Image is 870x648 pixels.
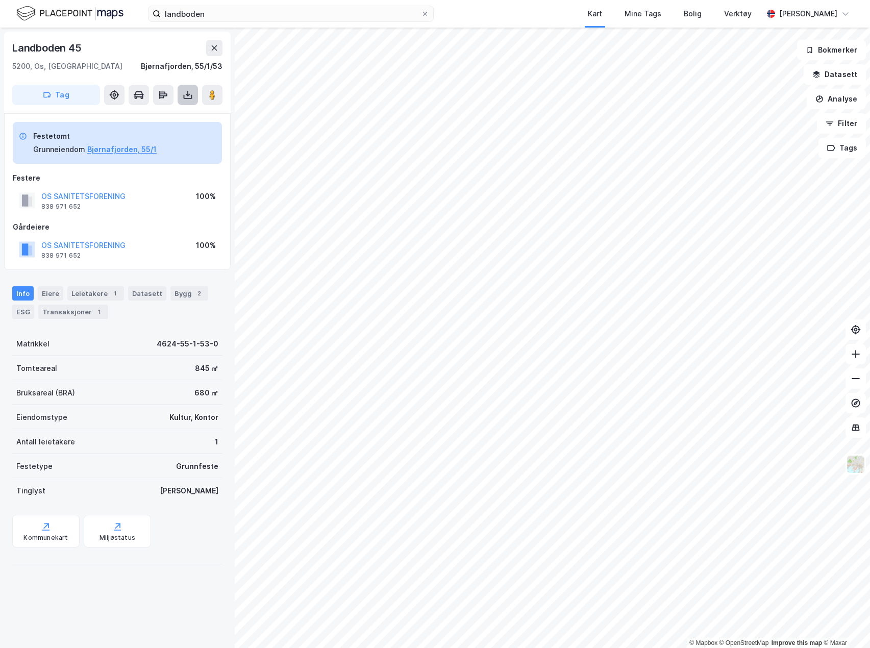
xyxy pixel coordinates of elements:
a: OpenStreetMap [719,639,769,646]
div: Bygg [170,286,208,301]
div: 4624-55-1-53-0 [157,338,218,350]
div: Datasett [128,286,166,301]
div: Info [12,286,34,301]
div: Miljøstatus [100,534,135,542]
div: Bolig [684,8,702,20]
button: Tag [12,85,100,105]
button: Bjørnafjorden, 55/1 [87,143,157,156]
div: 1 [215,436,218,448]
a: Improve this map [772,639,822,646]
div: Gårdeiere [13,221,222,233]
div: 100% [196,239,216,252]
button: Tags [818,138,866,158]
div: Antall leietakere [16,436,75,448]
div: Transaksjoner [38,305,108,319]
a: Mapbox [689,639,717,646]
img: logo.f888ab2527a4732fd821a326f86c7f29.svg [16,5,123,22]
div: Tomteareal [16,362,57,375]
div: Grunneiendom [33,143,85,156]
div: Kart [588,8,602,20]
iframe: Chat Widget [819,599,870,648]
div: Matrikkel [16,338,49,350]
button: Filter [817,113,866,134]
div: Festetomt [33,130,157,142]
div: Verktøy [724,8,752,20]
div: 5200, Os, [GEOGRAPHIC_DATA] [12,60,122,72]
input: Søk på adresse, matrikkel, gårdeiere, leietakere eller personer [161,6,421,21]
div: 100% [196,190,216,203]
div: Festere [13,172,222,184]
div: Grunnfeste [176,460,218,472]
div: [PERSON_NAME] [160,485,218,497]
div: Festetype [16,460,53,472]
div: Mine Tags [625,8,661,20]
div: Kultur, Kontor [169,411,218,423]
div: 1 [94,307,104,317]
button: Datasett [804,64,866,85]
div: Bjørnafjorden, 55/1/53 [141,60,222,72]
div: 838 971 652 [41,203,81,211]
div: 838 971 652 [41,252,81,260]
div: Landboden 45 [12,40,84,56]
div: Tinglyst [16,485,45,497]
div: 1 [110,288,120,298]
div: Kontrollprogram for chat [819,599,870,648]
div: 680 ㎡ [194,387,218,399]
button: Analyse [807,89,866,109]
div: Kommunekart [23,534,68,542]
button: Bokmerker [797,40,866,60]
div: Eiendomstype [16,411,67,423]
div: 2 [194,288,204,298]
img: Z [846,455,865,474]
div: 845 ㎡ [195,362,218,375]
div: [PERSON_NAME] [779,8,837,20]
div: Bruksareal (BRA) [16,387,75,399]
div: Eiere [38,286,63,301]
div: ESG [12,305,34,319]
div: Leietakere [67,286,124,301]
